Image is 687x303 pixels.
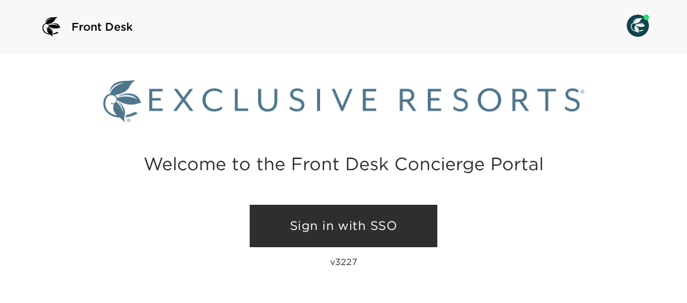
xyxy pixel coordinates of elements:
img: User [627,15,649,37]
span: Front Desk [71,19,133,35]
h2: Welcome to the Front Desk Concierge Portal [144,155,543,172]
img: logo [38,13,65,40]
p: v3227 [330,256,357,267]
img: Exclusive Resorts logo [103,80,584,122]
a: Sign in with SSO [250,205,437,247]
